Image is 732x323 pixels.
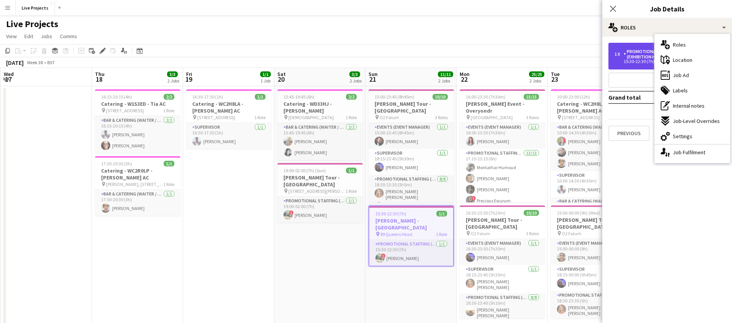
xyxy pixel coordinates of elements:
[288,188,346,194] span: [STREET_ADDRESS][PERSON_NAME]
[466,210,505,216] span: 16:30-23:50 (7h20m)
[368,123,454,149] app-card-role: Events (Event Manager)1/115:00-23:45 (8h45m)[PERSON_NAME]
[369,240,453,266] app-card-role: Promotional Staffing (Exhibition Host)1/115:30-22:30 (7h)![PERSON_NAME]
[3,31,20,41] a: View
[277,163,363,223] div: 19:00-02:00 (7h) (Sun)1/1[PERSON_NAME] Tour - [GEOGRAPHIC_DATA] [STREET_ADDRESS][PERSON_NAME]1 Ro...
[459,75,470,84] span: 22
[6,59,24,66] div: [DATE]
[368,205,454,266] app-job-card: 15:30-22:30 (7h)1/1[PERSON_NAME] - [GEOGRAPHIC_DATA] 89 Queens Head1 RolePromotional Staffing (Ex...
[460,216,545,230] h3: [PERSON_NAME] Tour - [GEOGRAPHIC_DATA]
[368,100,454,114] h3: [PERSON_NAME] Tour - [GEOGRAPHIC_DATA]
[41,33,52,40] span: Jobs
[6,33,17,40] span: View
[261,78,270,84] div: 1 Job
[368,71,378,78] span: Sun
[95,190,180,216] app-card-role: Bar & Catering (Waiter / waitress)1/117:30-20:30 (3h)[PERSON_NAME]
[38,31,55,41] a: Jobs
[466,94,505,100] span: 16:00-23:30 (7h30m)
[101,161,132,166] span: 17:30-20:30 (3h)
[95,167,180,181] h3: Catering - WC2R0LP - [PERSON_NAME] AC
[602,18,732,37] div: Roles
[673,133,692,140] span: Settings
[167,78,179,84] div: 2 Jobs
[438,78,453,84] div: 2 Jobs
[557,210,600,216] span: 15:00-00:00 (9h) (Wed)
[4,71,14,78] span: Wed
[460,89,545,202] app-job-card: 16:00-23:30 (7h30m)15/15[PERSON_NAME] Event - Overyondr [GEOGRAPHIC_DATA]3 RolesEvents (Event Man...
[277,174,363,188] h3: [PERSON_NAME] Tour - [GEOGRAPHIC_DATA]
[608,126,650,141] button: Previous
[288,115,334,120] span: [DEMOGRAPHIC_DATA]
[57,31,80,41] a: Comms
[289,210,294,215] span: !
[368,175,454,283] app-card-role: Promotional Staffing (Exhibition Host)8/818:30-23:35 (5h5m)[PERSON_NAME] [PERSON_NAME]
[550,75,560,84] span: 23
[524,210,539,216] span: 10/10
[655,145,730,160] div: Job Fulfilment
[346,115,357,120] span: 1 Role
[624,49,699,60] div: Promotional Staffing (Exhibition Host)
[346,188,357,194] span: 1 Role
[673,41,686,48] span: Roles
[350,78,362,84] div: 2 Jobs
[95,71,105,78] span: Thu
[673,118,720,124] span: Job-Level Overrides
[433,94,448,100] span: 10/10
[381,254,386,258] span: !
[460,71,470,78] span: Mon
[551,265,636,291] app-card-role: Supervisor1/118:15-00:00 (5h45m)[PERSON_NAME]
[526,115,539,120] span: 3 Roles
[277,123,363,160] app-card-role: Bar & Catering (Waiter / waitress)2/213:45-19:45 (6h)[PERSON_NAME][PERSON_NAME]
[346,94,357,100] span: 2/2
[380,231,412,237] span: 89 Queens Head
[602,4,732,14] h3: Job Details
[277,100,363,114] h3: Catering - WD33HJ - [PERSON_NAME]
[460,149,545,310] app-card-role: Promotional Staffing (Exhibition Host)13/1317:15-23:15 (6h)Montathar Humoud[PERSON_NAME][PERSON_N...
[185,75,192,84] span: 19
[186,100,272,114] h3: Catering - WC2H8LA - [PERSON_NAME] AC
[460,239,545,265] app-card-role: Events (Event Manager)1/116:30-23:50 (7h20m)[PERSON_NAME]
[186,89,272,149] div: 16:30-17:30 (1h)1/1Catering - WC2H8LA - [PERSON_NAME] AC [STREET_ADDRESS]1 RoleSupervisor1/116:30...
[95,100,180,107] h3: Catering - W1S3ED - Tia AC
[471,231,490,236] span: O2 Forum
[163,108,174,113] span: 1 Role
[95,156,180,216] app-job-card: 17:30-20:30 (3h)1/1Catering - WC2R0LP - [PERSON_NAME] AC [PERSON_NAME], [STREET_ADDRESS]1 RoleBar...
[60,33,77,40] span: Comms
[95,116,180,153] app-card-role: Bar & Catering (Waiter / waitress)2/216:15-20:15 (4h)[PERSON_NAME][PERSON_NAME]
[106,181,163,187] span: [PERSON_NAME], [STREET_ADDRESS]
[197,115,235,120] span: [STREET_ADDRESS]
[673,57,692,63] span: Location
[3,75,14,84] span: 17
[380,115,399,120] span: O2 Forum
[551,123,636,171] app-card-role: Bar & Catering (Waiter / waitress)3/310:00-14:30 (4h30m)[PERSON_NAME][PERSON_NAME][PERSON_NAME]
[47,60,55,65] div: BST
[460,123,545,149] app-card-role: Events (Event Manager)1/116:00-23:30 (7h30m)[PERSON_NAME]
[608,73,726,88] button: Add role
[529,78,544,84] div: 2 Jobs
[615,52,624,57] div: 1 x
[673,72,689,79] span: Job Ad
[349,71,360,77] span: 3/3
[551,205,636,318] app-job-card: 15:00-00:00 (9h) (Wed)10/10[PERSON_NAME] Tour - [GEOGRAPHIC_DATA] O2 Forum3 RolesEvents (Event Ma...
[673,87,688,94] span: Labels
[471,115,513,120] span: [GEOGRAPHIC_DATA]
[260,71,271,77] span: 1/1
[95,89,180,153] div: 16:15-20:15 (4h)2/2Catering - W1S3ED - Tia AC [STREET_ADDRESS]1 RoleBar & Catering (Waiter / wait...
[436,231,447,237] span: 1 Role
[551,197,636,267] app-card-role: Bar & Catering (Waiter / waitress)5/5
[6,18,58,30] h1: Live Projects
[94,75,105,84] span: 18
[562,231,581,236] span: O2 Forum
[163,181,174,187] span: 1 Role
[186,71,192,78] span: Fri
[551,71,560,78] span: Tue
[368,89,454,202] div: 15:00-23:45 (8h45m)10/10[PERSON_NAME] Tour - [GEOGRAPHIC_DATA] O2 Forum3 RolesEvents (Event Manag...
[21,31,36,41] a: Edit
[167,71,178,77] span: 3/3
[277,71,286,78] span: Sat
[254,115,265,120] span: 1 Role
[529,71,544,77] span: 25/25
[608,91,685,103] td: Grand total
[551,171,636,197] app-card-role: Supervisor1/110:00-14:30 (4h30m)[PERSON_NAME]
